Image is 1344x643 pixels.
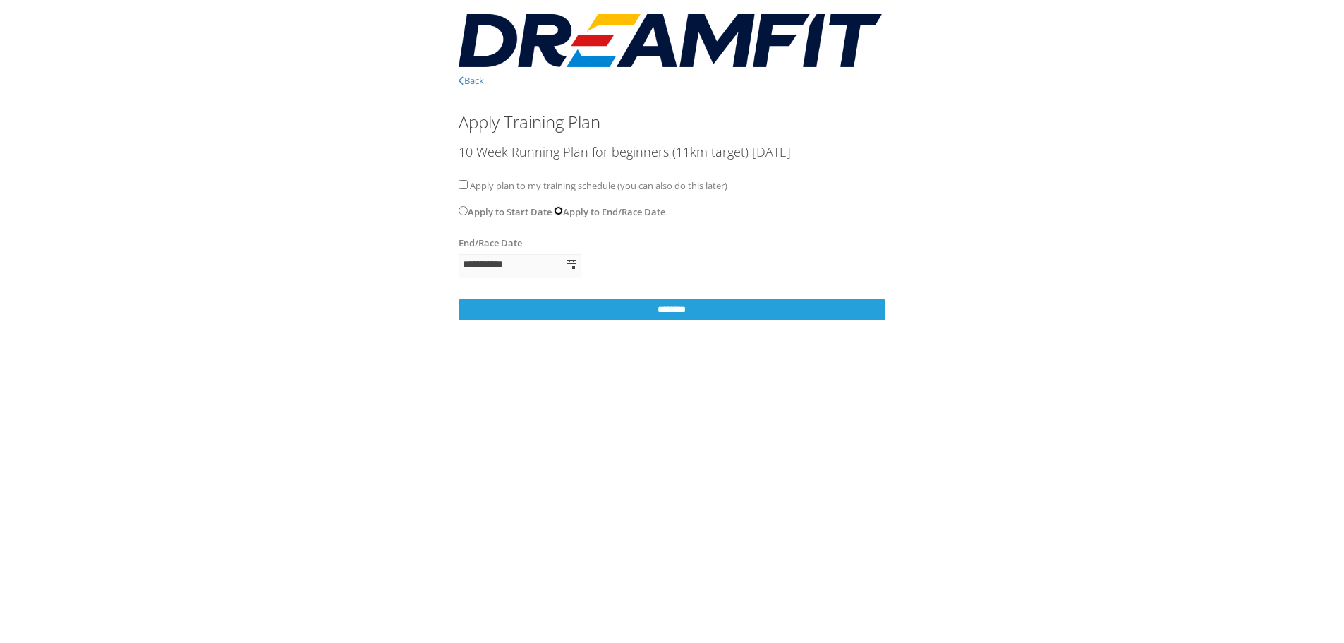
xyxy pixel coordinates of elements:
h3: Apply Training Plan [459,113,885,131]
img: DreamFit_RGB.png [459,14,882,67]
label: End/Race Date [459,236,522,251]
h4: 10 Week Running Plan for beginners (11km target) [DATE] [459,145,885,160]
label: Apply to End/Race Date [554,203,665,220]
a: Back [459,74,484,87]
input: Apply to End/Race Date [554,206,563,215]
span: select [562,255,581,275]
span: Apply plan to my training schedule (you can also do this later) [470,179,727,192]
input: Apply to Start Date [459,206,468,215]
label: Apply to Start Date [459,203,552,220]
